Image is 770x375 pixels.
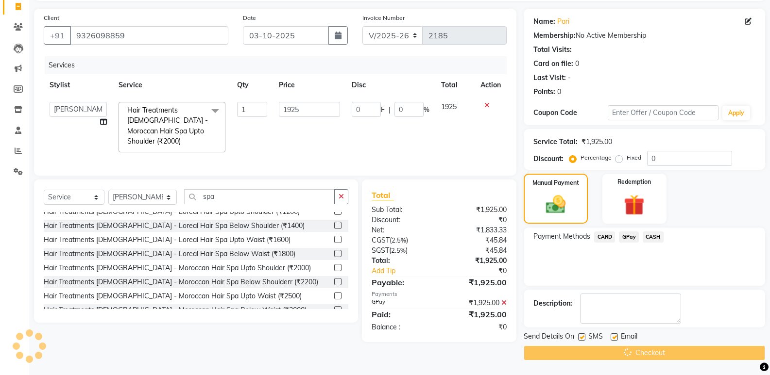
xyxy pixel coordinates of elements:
div: Services [45,56,514,74]
div: ( ) [364,245,439,256]
span: SGST [372,246,389,255]
label: Fixed [627,153,641,162]
span: Send Details On [524,331,574,343]
div: Balance : [364,322,439,332]
div: Hair Treatments [DEMOGRAPHIC_DATA] - Moroccan Hair Spa Upto Shoulder (₹2000) [44,263,311,273]
input: Search by Name/Mobile/Email/Code [70,26,228,45]
div: Paid: [364,309,439,320]
span: Total [372,190,394,200]
label: Date [243,14,256,22]
div: Payable: [364,277,439,288]
a: Add Tip [364,266,452,276]
th: Price [273,74,345,96]
div: - [568,73,571,83]
input: Enter Offer / Coupon Code [608,105,719,120]
th: Disc [346,74,435,96]
label: Client [44,14,59,22]
label: Percentage [581,153,612,162]
div: ₹1,925.00 [582,137,612,147]
span: F [381,105,385,115]
label: Redemption [617,178,651,186]
span: Payment Methods [533,231,590,242]
div: ₹1,833.33 [439,225,514,235]
div: Coupon Code [533,108,607,118]
div: ₹1,925.00 [439,277,514,288]
input: Search or Scan [184,189,335,204]
div: GPay [364,298,439,308]
span: CARD [594,231,615,243]
span: CGST [372,236,390,245]
th: Qty [231,74,273,96]
button: +91 [44,26,71,45]
th: Stylist [44,74,113,96]
th: Action [475,74,507,96]
label: Invoice Number [362,14,405,22]
div: Total: [364,256,439,266]
div: ₹1,925.00 [439,309,514,320]
div: ₹0 [439,322,514,332]
div: Discount: [533,154,564,164]
span: Email [621,331,637,343]
div: Last Visit: [533,73,566,83]
span: Hair Treatments [DEMOGRAPHIC_DATA] - Moroccan Hair Spa Upto Shoulder (₹2000) [127,106,208,146]
div: Hair Treatments [DEMOGRAPHIC_DATA] - Moroccan Hair Spa Below Waist (₹3000) [44,305,307,315]
span: 1925 [441,102,457,111]
div: ₹1,925.00 [439,205,514,215]
span: 2.5% [391,246,406,254]
div: Net: [364,225,439,235]
span: % [424,105,429,115]
div: ₹0 [452,266,514,276]
div: Hair Treatments [DEMOGRAPHIC_DATA] - Loreal Hair Spa Upto Shoulder (₹1200) [44,207,300,217]
div: Sub Total: [364,205,439,215]
img: _gift.svg [617,192,651,218]
a: x [181,137,185,146]
div: Hair Treatments [DEMOGRAPHIC_DATA] - Loreal Hair Spa Below Shoulder (₹1400) [44,221,305,231]
span: 2.5% [392,236,406,244]
span: SMS [588,331,603,343]
div: No Active Membership [533,31,755,41]
span: GPay [619,231,639,243]
div: Membership: [533,31,576,41]
a: Pari [557,16,569,27]
div: ₹1,925.00 [439,298,514,308]
div: ( ) [364,235,439,245]
div: Hair Treatments [DEMOGRAPHIC_DATA] - Moroccan Hair Spa Below Shoulderr (₹2200) [44,277,318,287]
div: ₹1,925.00 [439,256,514,266]
th: Service [113,74,231,96]
div: Total Visits: [533,45,572,55]
span: | [389,105,391,115]
button: Apply [722,106,750,120]
span: CASH [643,231,664,243]
div: Description: [533,298,572,309]
div: Name: [533,16,555,27]
img: _cash.svg [540,193,572,216]
label: Manual Payment [532,179,579,187]
div: 0 [575,59,579,69]
div: Discount: [364,215,439,225]
div: Card on file: [533,59,573,69]
th: Total [435,74,475,96]
div: 0 [557,87,561,97]
div: Hair Treatments [DEMOGRAPHIC_DATA] - Moroccan Hair Spa Upto Waist (₹2500) [44,291,302,301]
div: ₹45.84 [439,235,514,245]
div: ₹0 [439,215,514,225]
div: Service Total: [533,137,578,147]
div: Hair Treatments [DEMOGRAPHIC_DATA] - Loreal Hair Spa Below Waist (₹1800) [44,249,295,259]
div: Payments [372,290,507,298]
div: Points: [533,87,555,97]
div: Hair Treatments [DEMOGRAPHIC_DATA] - Loreal Hair Spa Upto Waist (₹1600) [44,235,291,245]
div: ₹45.84 [439,245,514,256]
